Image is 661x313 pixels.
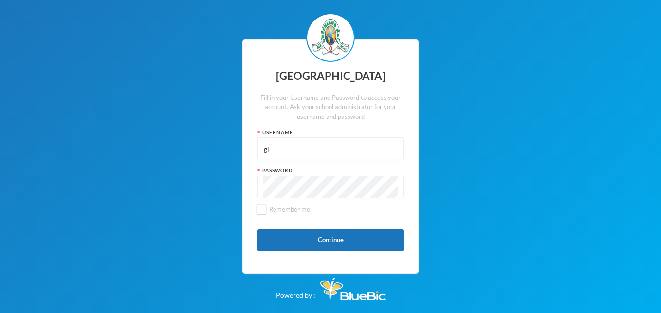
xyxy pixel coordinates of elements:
[257,67,404,86] div: [GEOGRAPHIC_DATA]
[276,274,386,300] div: Powered by :
[265,205,314,213] span: Remember me
[257,129,404,136] div: Username
[257,93,404,122] div: Fill in your Username and Password to access your account. Ask your school administrator for your...
[257,229,404,251] button: Continue
[320,278,386,300] img: Bluebic
[257,167,404,174] div: Password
